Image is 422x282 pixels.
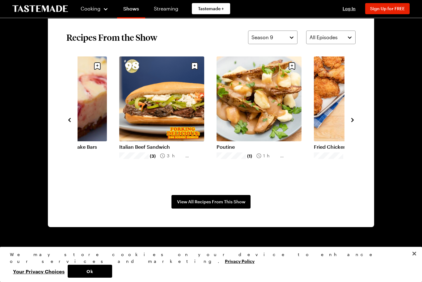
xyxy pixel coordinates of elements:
[10,251,407,265] div: We may store cookies on your device to enhance our services and marketing.
[91,60,103,72] button: Save recipe
[225,258,255,264] a: More information about your privacy, opens in a new tab
[81,6,100,11] span: Cooking
[12,5,68,12] a: To Tastemade Home Page
[10,251,407,278] div: Privacy
[343,6,356,11] span: Log In
[198,6,224,12] span: Tastemade +
[68,265,112,278] button: Ok
[189,60,200,72] button: Save recipe
[80,1,108,16] button: Cooking
[66,116,73,123] button: navigate to previous item
[314,144,399,150] a: Fried Chicken
[10,265,68,278] button: Your Privacy Choices
[117,1,145,19] a: Shows
[248,31,298,44] button: Season 9
[407,247,421,260] button: Close
[119,144,204,150] a: Italian Beef Sandwich
[370,6,405,11] span: Sign Up for FREE
[217,144,302,150] a: Poutine
[286,60,298,72] button: Save recipe
[251,34,273,41] span: Season 9
[310,34,338,41] span: All Episodes
[365,3,410,14] button: Sign Up for FREE
[349,116,356,123] button: navigate to next item
[306,31,356,44] button: All Episodes
[177,199,245,205] span: View All Recipes From This Show
[171,195,251,209] a: View All Recipes From This Show
[192,3,230,14] a: Tastemade +
[337,6,361,12] button: Log In
[119,56,217,183] div: 8 / 8
[66,32,157,43] h2: Recipes From the Show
